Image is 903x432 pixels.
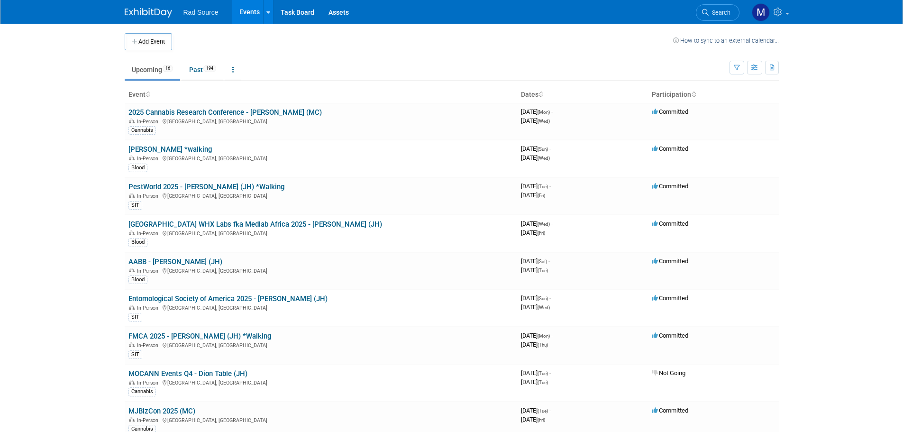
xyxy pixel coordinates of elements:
a: MJBizCon 2025 (MC) [128,407,195,415]
span: (Wed) [538,156,550,161]
span: [DATE] [521,369,551,377]
img: In-Person Event [129,342,135,347]
span: [DATE] [521,154,550,161]
div: [GEOGRAPHIC_DATA], [GEOGRAPHIC_DATA] [128,192,513,199]
span: [DATE] [521,229,545,236]
span: (Sat) [538,259,547,264]
span: [DATE] [521,192,545,199]
span: [DATE] [521,294,551,302]
a: How to sync to an external calendar... [673,37,779,44]
span: (Tue) [538,184,548,189]
span: - [549,183,551,190]
span: In-Person [137,230,161,237]
a: FMCA 2025 - [PERSON_NAME] (JH) *Walking [128,332,271,340]
span: Committed [652,145,688,152]
span: - [551,108,553,115]
span: [DATE] [521,378,548,386]
img: In-Person Event [129,305,135,310]
img: Madison Coleman [752,3,770,21]
span: - [549,369,551,377]
span: Committed [652,108,688,115]
span: Committed [652,332,688,339]
img: In-Person Event [129,380,135,385]
div: Cannabis [128,126,156,135]
a: Sort by Start Date [538,91,543,98]
span: Rad Source [183,9,219,16]
span: - [548,257,550,265]
img: In-Person Event [129,119,135,123]
th: Participation [648,87,779,103]
span: Committed [652,407,688,414]
span: [DATE] [521,183,551,190]
span: (Tue) [538,371,548,376]
span: Not Going [652,369,685,377]
div: SIT [128,201,142,210]
span: Committed [652,294,688,302]
img: In-Person Event [129,230,135,235]
span: [DATE] [521,341,548,348]
div: SIT [128,313,142,322]
div: [GEOGRAPHIC_DATA], [GEOGRAPHIC_DATA] [128,267,513,274]
span: - [549,145,551,152]
a: Entomological Society of America 2025 - [PERSON_NAME] (JH) [128,294,328,303]
span: (Fri) [538,417,545,423]
div: [GEOGRAPHIC_DATA], [GEOGRAPHIC_DATA] [128,154,513,162]
span: [DATE] [521,407,551,414]
span: In-Person [137,342,161,349]
span: (Fri) [538,193,545,198]
a: Search [696,4,739,21]
img: ExhibitDay [125,8,172,18]
div: [GEOGRAPHIC_DATA], [GEOGRAPHIC_DATA] [128,378,513,386]
div: [GEOGRAPHIC_DATA], [GEOGRAPHIC_DATA] [128,416,513,423]
img: In-Person Event [129,268,135,273]
span: (Tue) [538,380,548,385]
div: Blood [128,164,147,172]
span: [DATE] [521,416,545,423]
a: AABB - [PERSON_NAME] (JH) [128,257,222,266]
span: In-Person [137,305,161,311]
span: [DATE] [521,267,548,274]
span: In-Person [137,417,161,423]
span: In-Person [137,268,161,274]
span: (Tue) [538,408,548,414]
span: (Wed) [538,305,550,310]
div: [GEOGRAPHIC_DATA], [GEOGRAPHIC_DATA] [128,341,513,349]
span: - [549,294,551,302]
a: [GEOGRAPHIC_DATA] WHX Labs fka Medlab Africa 2025 - [PERSON_NAME] (JH) [128,220,382,229]
span: [DATE] [521,332,553,339]
span: 194 [203,65,216,72]
a: PestWorld 2025 - [PERSON_NAME] (JH) *Walking [128,183,284,191]
a: Upcoming16 [125,61,180,79]
img: In-Person Event [129,193,135,198]
div: Blood [128,238,147,247]
th: Event [125,87,517,103]
a: Sort by Event Name [146,91,150,98]
span: 16 [163,65,173,72]
img: In-Person Event [129,156,135,160]
a: 2025 Cannabis Research Conference - [PERSON_NAME] (MC) [128,108,322,117]
div: SIT [128,350,142,359]
div: [GEOGRAPHIC_DATA], [GEOGRAPHIC_DATA] [128,117,513,125]
div: Blood [128,276,147,284]
span: - [551,220,553,227]
a: Past194 [182,61,223,79]
span: [DATE] [521,303,550,311]
span: - [551,332,553,339]
span: (Thu) [538,342,548,348]
span: In-Person [137,119,161,125]
span: Committed [652,183,688,190]
span: (Sun) [538,147,548,152]
div: [GEOGRAPHIC_DATA], [GEOGRAPHIC_DATA] [128,303,513,311]
a: Sort by Participation Type [691,91,696,98]
span: [DATE] [521,117,550,124]
button: Add Event [125,33,172,50]
span: (Mon) [538,110,550,115]
span: - [549,407,551,414]
span: In-Person [137,156,161,162]
span: (Wed) [538,119,550,124]
span: Search [709,9,730,16]
span: [DATE] [521,145,551,152]
img: In-Person Event [129,417,135,422]
span: (Sun) [538,296,548,301]
div: [GEOGRAPHIC_DATA], [GEOGRAPHIC_DATA] [128,229,513,237]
